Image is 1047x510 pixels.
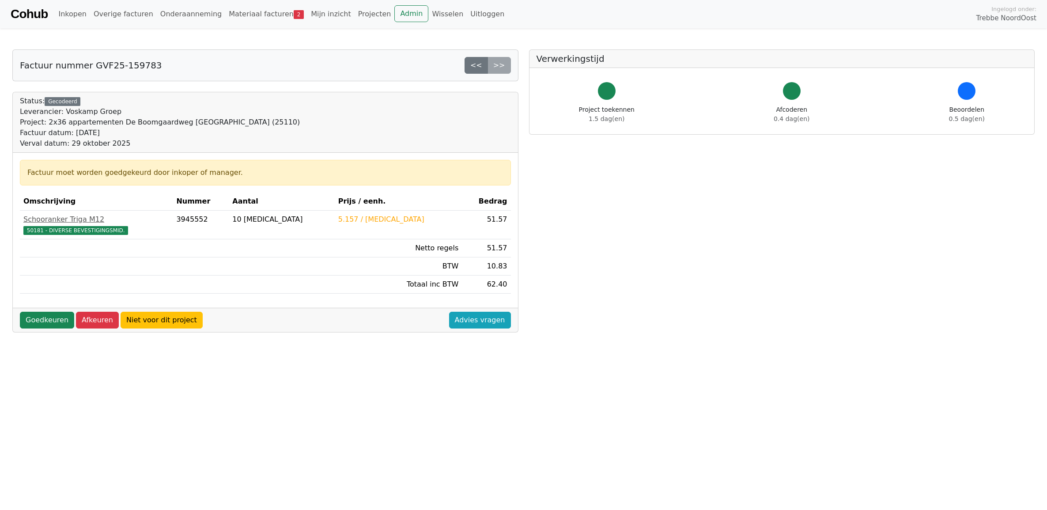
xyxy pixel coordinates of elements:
[465,57,488,74] a: <<
[335,257,462,276] td: BTW
[173,193,229,211] th: Nummer
[20,138,300,149] div: Verval datum: 29 oktober 2025
[462,257,510,276] td: 10.83
[579,105,635,124] div: Project toekennen
[307,5,355,23] a: Mijn inzicht
[20,96,300,149] div: Status:
[27,167,503,178] div: Factuur moet worden goedgekeurd door inkoper of manager.
[229,193,334,211] th: Aantal
[428,5,467,23] a: Wisselen
[335,239,462,257] td: Netto regels
[949,105,985,124] div: Beoordelen
[589,115,624,122] span: 1.5 dag(en)
[462,239,510,257] td: 51.57
[20,117,300,128] div: Project: 2x36 appartementen De Boomgaardweg [GEOGRAPHIC_DATA] (25110)
[976,13,1036,23] span: Trebbe NoordOost
[225,5,307,23] a: Materiaal facturen2
[45,97,80,106] div: Gecodeerd
[76,312,119,329] a: Afkeuren
[467,5,508,23] a: Uitloggen
[294,10,304,19] span: 2
[20,193,173,211] th: Omschrijving
[355,5,395,23] a: Projecten
[173,211,229,239] td: 3945552
[11,4,48,25] a: Cohub
[394,5,428,22] a: Admin
[335,193,462,211] th: Prijs / eenh.
[774,105,809,124] div: Afcoderen
[335,276,462,294] td: Totaal inc BTW
[462,211,510,239] td: 51.57
[449,312,511,329] a: Advies vragen
[20,128,300,138] div: Factuur datum: [DATE]
[55,5,90,23] a: Inkopen
[121,312,203,329] a: Niet voor dit project
[23,226,128,235] span: 50181 - DIVERSE BEVESTIGINGSMID.
[991,5,1036,13] span: Ingelogd onder:
[157,5,225,23] a: Onderaanneming
[537,53,1028,64] h5: Verwerkingstijd
[774,115,809,122] span: 0.4 dag(en)
[462,276,510,294] td: 62.40
[949,115,985,122] span: 0.5 dag(en)
[90,5,157,23] a: Overige facturen
[20,60,162,71] h5: Factuur nummer GVF25-159783
[20,312,74,329] a: Goedkeuren
[23,214,169,225] div: Schooranker Triga M12
[23,214,169,235] a: Schooranker Triga M1250181 - DIVERSE BEVESTIGINGSMID.
[462,193,510,211] th: Bedrag
[232,214,331,225] div: 10 [MEDICAL_DATA]
[338,214,459,225] div: 5.157 / [MEDICAL_DATA]
[20,106,300,117] div: Leverancier: Voskamp Groep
